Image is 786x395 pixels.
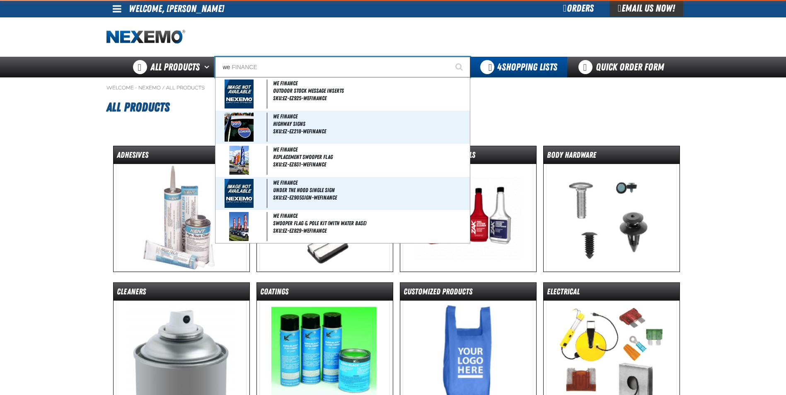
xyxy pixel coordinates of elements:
img: missing_image.jpg [225,79,254,108]
span: Outdoor Stock Message Inserts [273,87,468,94]
dt: Electrical [544,286,680,301]
span: Swooper Flag & Pole Kit (with water base) [273,220,468,227]
button: Start Searching [450,57,470,77]
img: Body Hardware [546,164,677,272]
a: Welcome - Nexemo [106,84,161,91]
h1: All Products [106,96,680,118]
dt: Body Hardware [544,149,680,164]
dt: Customized Products [400,286,536,301]
span: SKU:EZ-EZ925-WEFINANCE [273,95,326,101]
img: Adhesives [116,164,247,272]
span: Shopping Lists [497,61,557,73]
button: You have 4 Shopping Lists. Open to view details [470,57,567,77]
img: Nexemo logo [106,30,185,44]
span: Under the Hood Single Sign [273,187,468,194]
a: Adhesives [113,146,250,272]
span: Replacement Swooper Flag [273,154,468,161]
img: 5b24449c21d21797779384-EZ218A.jpg [225,113,254,142]
span: WE FINANCE [273,113,297,120]
span: WE FINANCE [273,80,297,87]
a: Quick Order Form [567,57,680,77]
dt: Cleaners [114,286,249,301]
dt: Coatings [257,286,393,301]
a: Body Hardware [543,146,680,272]
a: Home [106,30,185,44]
span: SKU:EZ-EZ831-WEFINANCE [273,161,326,168]
span: / [162,84,165,91]
nav: Breadcrumbs [106,84,680,91]
span: WE FINANCE [273,179,297,186]
a: All Products [166,84,205,91]
img: 5b24451c312a9147607243-EZ829A.jpg [229,212,249,241]
span: WE FINANCE [273,212,297,219]
span: SKU:EZ-EZ829-WEFINANCE [273,227,326,234]
strong: 4 [497,61,502,73]
span: SKU:EZ-EZ218-WEFINANCE [273,128,326,135]
span: All Products [150,60,200,75]
img: missing_image.jpg [225,179,254,208]
span: WE FINANCE [273,146,297,153]
span: SKU:EZ-EZ905SIGN-WEFINANCE [273,194,337,201]
img: 5d5ef1be8a72b715350970-EZ-EZ831.jpg [225,146,254,175]
button: Open All Products pages [201,57,215,77]
input: Search [215,57,470,77]
dt: Adhesives [114,149,249,164]
span: Highway Signs [273,120,468,128]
